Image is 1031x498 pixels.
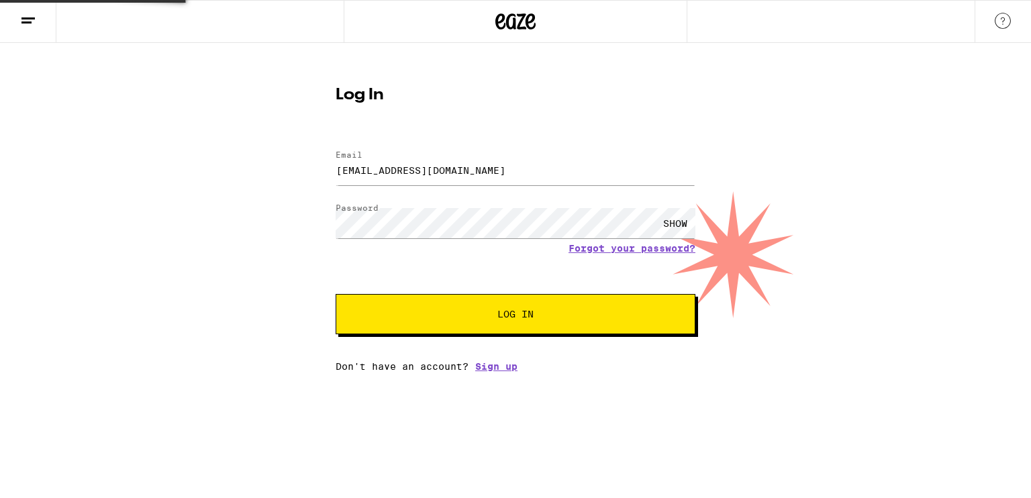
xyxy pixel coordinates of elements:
span: Log In [497,309,534,319]
a: Forgot your password? [569,243,695,254]
button: Log In [336,294,695,334]
input: Email [336,155,695,185]
div: SHOW [655,208,695,238]
label: Email [336,150,362,159]
label: Password [336,203,379,212]
div: Don't have an account? [336,361,695,372]
a: Sign up [475,361,518,372]
h1: Log In [336,87,695,103]
span: Hi. Need any help? [8,9,97,20]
